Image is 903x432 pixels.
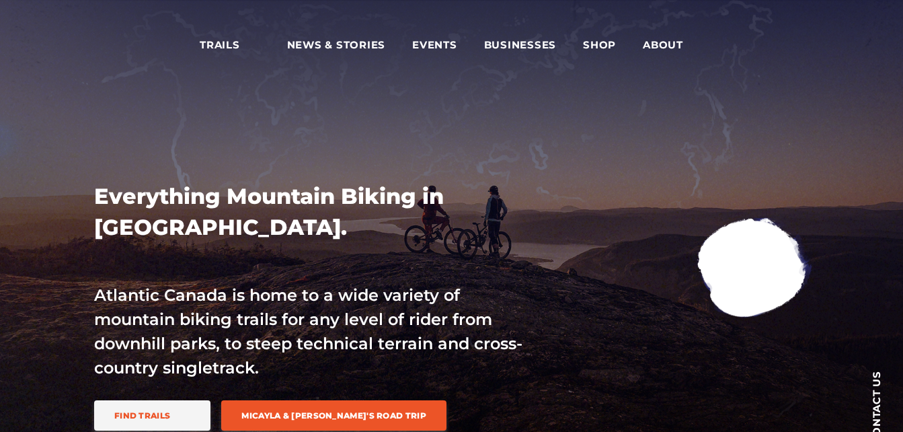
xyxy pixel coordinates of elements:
[94,181,524,243] h1: Everything Mountain Biking in [GEOGRAPHIC_DATA].
[241,410,426,421] span: Micayla & [PERSON_NAME]'s Road Trip
[287,38,386,52] span: News & Stories
[643,38,703,52] span: About
[484,38,557,52] span: Businesses
[94,283,524,380] p: Atlantic Canada is home to a wide variety of mountain biking trails for any level of rider from d...
[583,38,616,52] span: Shop
[94,400,210,431] a: Find Trails trail icon
[200,38,260,52] span: Trails
[114,410,170,421] span: Find Trails
[412,38,457,52] span: Events
[221,400,446,431] a: Micayla & [PERSON_NAME]'s Road Trip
